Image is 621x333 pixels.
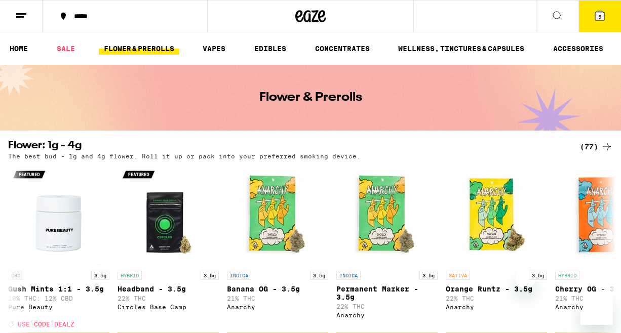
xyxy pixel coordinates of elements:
[8,164,109,332] a: Open page for Gush Mints 1:1 - 3.5g from Pure Beauty
[227,164,328,332] a: Open page for Banana OG - 3.5g from Anarchy
[18,321,74,327] span: USE CODE DEALZ
[118,271,142,280] p: HYBRID
[336,271,361,280] p: INDICA
[8,153,361,159] p: The best bud - 1g and 4g flower. Roll it up or pack into your preferred smoking device.
[8,141,563,153] h2: Flower: 1g - 4g
[118,164,219,332] a: Open page for Headband - 3.5g from Circles Base Camp
[259,92,362,104] h1: Flower & Prerolls
[446,285,547,293] p: Orange Runtz - 3.5g
[446,271,470,280] p: SATIVA
[198,43,230,55] a: VAPES
[8,295,109,302] p: 10% THC: 12% CBD
[227,271,251,280] p: INDICA
[548,43,608,55] a: ACCESSORIES
[99,43,179,55] a: FLOWER & PREROLLS
[8,304,109,310] div: Pure Beauty
[580,141,613,153] a: (77)
[249,43,291,55] a: EDIBLES
[227,164,328,266] img: Anarchy - Banana OG - 3.5g
[8,164,109,266] img: Pure Beauty - Gush Mints 1:1 - 3.5g
[336,164,438,266] img: Anarchy - Permanent Marker - 3.5g
[118,164,219,266] img: Circles Base Camp - Headband - 3.5g
[91,271,109,280] p: 3.5g
[598,14,601,20] span: 5
[118,295,219,302] p: 22% THC
[118,285,219,293] p: Headband - 3.5g
[419,271,438,280] p: 3.5g
[118,304,219,310] div: Circles Base Camp
[227,304,328,310] div: Anarchy
[336,303,438,310] p: 22% THC
[336,312,438,318] div: Anarchy
[578,1,621,32] button: 5
[227,285,328,293] p: Banana OG - 3.5g
[201,271,219,280] p: 3.5g
[580,293,613,325] iframe: Button to launch messaging window
[8,285,109,293] p: Gush Mints 1:1 - 3.5g
[227,295,328,302] p: 21% THC
[446,304,547,310] div: Anarchy
[5,43,33,55] a: HOME
[515,268,535,288] iframe: Close message
[446,164,547,266] img: Anarchy - Orange Runtz - 3.5g
[8,271,23,280] p: CBD
[52,43,80,55] a: SALE
[336,285,438,301] p: Permanent Marker - 3.5g
[446,164,547,332] a: Open page for Orange Runtz - 3.5g from Anarchy
[393,43,529,55] a: WELLNESS, TINCTURES & CAPSULES
[310,271,328,280] p: 3.5g
[336,164,438,332] a: Open page for Permanent Marker - 3.5g from Anarchy
[446,295,547,302] p: 22% THC
[310,43,375,55] a: CONCENTRATES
